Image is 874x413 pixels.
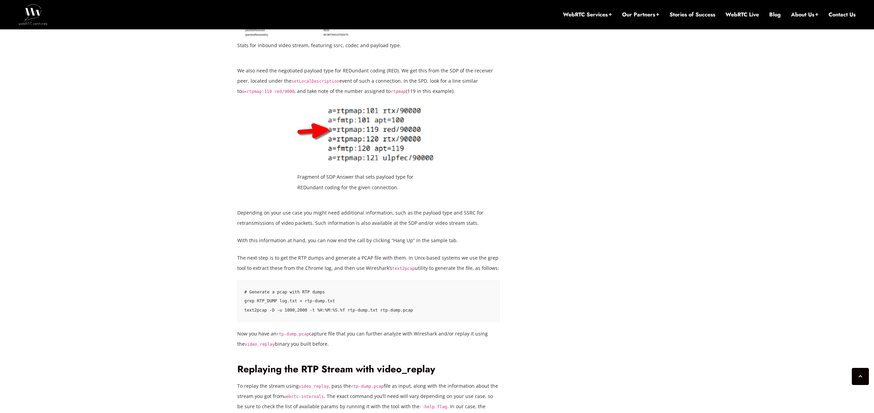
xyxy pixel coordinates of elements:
[237,235,500,246] p: With this information at hand, you can now end the call by clicking “Hang Up” in the sample tab.
[237,208,500,228] p: Depending on your use case you might need additional information, such as the payload type and SS...
[391,89,406,94] code: rtpmap
[622,11,659,18] a: Our Partners
[245,342,275,347] code: video_replay
[18,4,47,25] img: WebRTC.ventures
[237,363,500,375] h2: Replaying the RTP Stream with video_replay
[237,329,500,349] p: Now you have an capture file that you can further analyze with Wireshark and/or replay it using t...
[420,404,447,409] code: --help flag
[299,384,329,389] code: video_replay
[563,11,612,18] a: WebRTC Services
[725,11,759,18] a: WebRTC Live
[769,11,781,18] a: Blog
[297,172,439,192] figcaption: Fragment of SDP Answer that sets payload type for REDundant coding for the given connection.
[284,394,324,399] code: webrtc-internals
[669,11,715,18] a: Stories of Success
[351,384,384,389] code: rtp-dump.pcap
[791,11,818,18] a: About Us
[237,40,500,51] figcaption: Stats for inbound video stream, featuring ssrc, codec and payload type.
[277,332,309,336] code: rtp-dump.pcap
[242,89,295,94] code: a=rtpmap:119 red/9000
[237,66,500,96] p: We also need the negotiated payload type for REDundant coding (RED). We get this from the SDP of ...
[237,253,500,273] p: The next step is to get the RTP dumps and generate a PCAP file with them. In Unix-based systems w...
[244,290,413,313] code: # Generate a pcap with RTP dumps grep RTP_DUMP log.txt > rtp-dump.txt text2pcap -D -u 1000,2000 -...
[829,11,856,18] a: Contact Us
[392,266,415,271] code: text2pcap
[292,79,339,84] code: setLocalDescription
